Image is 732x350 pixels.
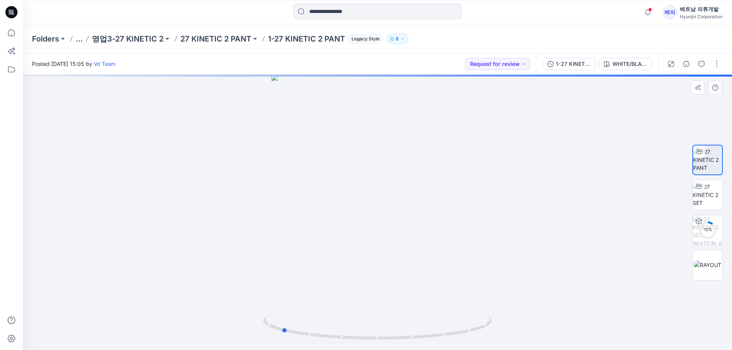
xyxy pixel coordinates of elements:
span: Posted [DATE] 15:05 by [32,60,116,68]
img: 1-27 KINETIC 2 PANT [693,148,722,172]
a: Vd Team [94,61,116,67]
button: ... [76,34,83,44]
div: Hyunjin Corporation [680,14,722,19]
img: 1-27 KINETIC 2 SET WHITE/BLACK [693,215,722,245]
a: Folders [32,34,59,44]
img: 1-27 KINETIC 2 SET [693,183,722,207]
button: 8 [386,34,408,44]
p: 8 [396,35,399,43]
span: Legacy Style [348,34,383,43]
button: Details [680,58,692,70]
button: Legacy Style [345,34,383,44]
div: 10 % [698,227,717,233]
button: 1-27 KINETIC 2 SET [543,58,596,70]
a: 27 KINETIC 2 PANT [180,34,251,44]
button: WHITE/BLACK [599,58,652,70]
p: 1-27 KINETIC 2 PANT [268,34,345,44]
div: 베의 [663,5,677,19]
a: 영업3-27 KINETIC 2 [92,34,164,44]
div: WHITE/BLACK [612,60,647,68]
div: 1-27 KINETIC 2 SET [556,60,591,68]
div: 베트남 의류개발 [680,5,722,14]
img: RAYOUT [694,261,721,269]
